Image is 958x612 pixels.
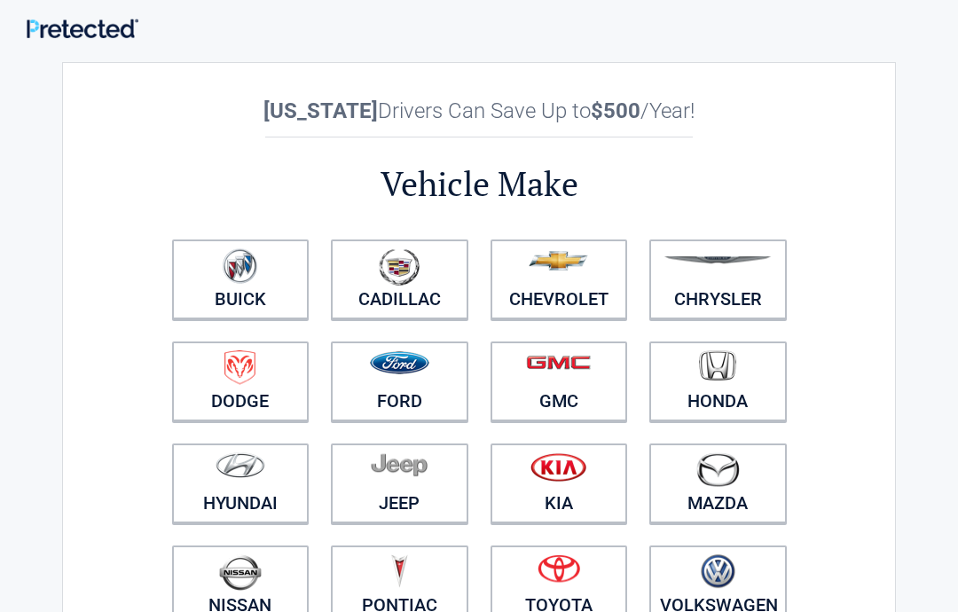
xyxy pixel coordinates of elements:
[701,554,735,589] img: volkswagen
[538,554,580,583] img: toyota
[526,355,591,370] img: gmc
[172,341,310,421] a: Dodge
[263,98,378,123] b: [US_STATE]
[664,256,772,264] img: chrysler
[370,351,429,374] img: ford
[649,239,787,319] a: Chrysler
[491,341,628,421] a: GMC
[223,248,257,284] img: buick
[491,239,628,319] a: Chevrolet
[530,452,586,482] img: kia
[161,98,797,123] h2: Drivers Can Save Up to /Year
[216,452,265,478] img: hyundai
[371,452,428,477] img: jeep
[331,443,468,523] a: Jeep
[379,248,420,286] img: cadillac
[224,350,255,385] img: dodge
[649,341,787,421] a: Honda
[27,19,138,39] img: Main Logo
[649,443,787,523] a: Mazda
[390,554,408,588] img: pontiac
[172,443,310,523] a: Hyundai
[331,341,468,421] a: Ford
[161,161,797,207] h2: Vehicle Make
[529,251,588,271] img: chevrolet
[219,554,262,591] img: nissan
[695,452,740,487] img: mazda
[331,239,468,319] a: Cadillac
[491,443,628,523] a: Kia
[591,98,640,123] b: $500
[699,350,736,381] img: honda
[172,239,310,319] a: Buick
